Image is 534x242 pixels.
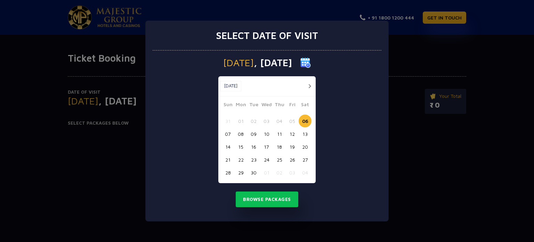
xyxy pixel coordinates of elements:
[299,101,311,110] span: Sat
[234,127,247,140] button: 08
[234,153,247,166] button: 22
[286,140,299,153] button: 19
[300,57,311,68] img: calender icon
[273,166,286,179] button: 02
[273,101,286,110] span: Thu
[234,166,247,179] button: 29
[254,58,292,68] span: , [DATE]
[286,153,299,166] button: 26
[273,153,286,166] button: 25
[299,115,311,127] button: 06
[236,192,298,208] button: Browse Packages
[260,153,273,166] button: 24
[286,127,299,140] button: 12
[247,140,260,153] button: 16
[221,140,234,153] button: 14
[299,127,311,140] button: 13
[247,101,260,110] span: Tue
[247,153,260,166] button: 23
[247,127,260,140] button: 09
[286,115,299,127] button: 05
[221,153,234,166] button: 21
[286,101,299,110] span: Fri
[286,166,299,179] button: 03
[260,115,273,127] button: 03
[247,115,260,127] button: 02
[234,140,247,153] button: 15
[220,81,241,91] button: [DATE]
[273,140,286,153] button: 18
[260,166,273,179] button: 01
[223,58,254,68] span: [DATE]
[234,115,247,127] button: 01
[299,166,311,179] button: 04
[299,140,311,153] button: 20
[260,140,273,153] button: 17
[221,115,234,127] button: 31
[247,166,260,179] button: 30
[216,30,318,41] h3: Select date of visit
[273,127,286,140] button: 11
[221,127,234,140] button: 07
[221,166,234,179] button: 28
[221,101,234,110] span: Sun
[299,153,311,166] button: 27
[260,127,273,140] button: 10
[260,101,273,110] span: Wed
[273,115,286,127] button: 04
[234,101,247,110] span: Mon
